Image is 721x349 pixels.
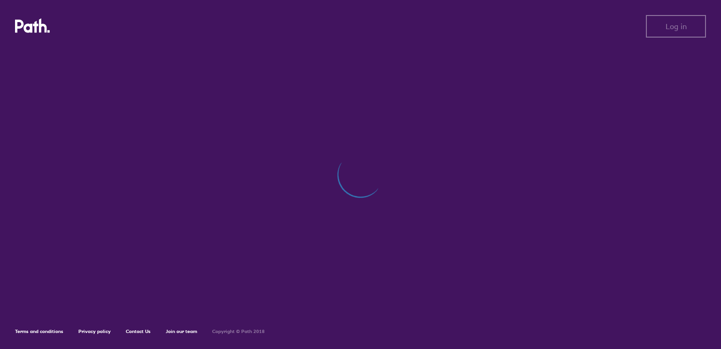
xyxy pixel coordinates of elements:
a: Join our team [166,328,197,334]
h6: Copyright © Path 2018 [212,329,265,334]
a: Contact Us [126,328,151,334]
a: Terms and conditions [15,328,63,334]
button: Log in [646,15,706,38]
span: Log in [666,22,687,31]
a: Privacy policy [78,328,111,334]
